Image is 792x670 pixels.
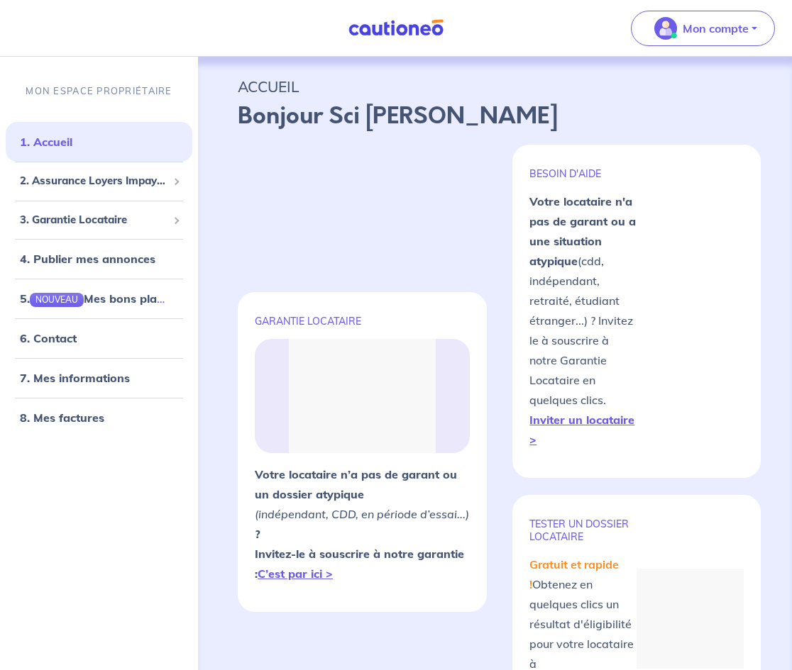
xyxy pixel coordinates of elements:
[529,194,636,268] strong: Votre locataire n'a pas de garant ou a une situation atypique
[258,566,333,581] a: C’est par ici >
[343,19,449,37] img: Cautioneo
[6,364,192,392] div: 7. Mes informations
[26,84,172,98] p: MON ESPACE PROPRIÉTAIRE
[20,371,130,385] a: 7. Mes informations
[6,245,192,273] div: 4. Publier mes annonces
[6,167,192,195] div: 2. Assurance Loyers Impayés
[529,518,637,543] p: TESTER un dossier locataire
[255,547,464,581] strong: Invitez-le à souscrire à notre garantie :
[529,167,637,180] p: BESOIN D'AIDE
[20,211,167,228] span: 3. Garantie Locataire
[20,331,77,345] a: 6. Contact
[20,252,155,266] a: 4. Publier mes annonces
[255,527,260,541] strong: ?
[20,135,72,149] a: 1. Accueil
[6,128,192,156] div: 1. Accueil
[631,11,775,46] button: illu_account_valid_menu.svgMon compte
[529,557,619,591] em: Gratuit et rapide !
[20,411,104,425] a: 8. Mes factures
[20,173,167,189] span: 2. Assurance Loyers Impayés
[529,191,637,450] p: (cdd, indépendant, retraité, étudiant étranger...) ? Invitez le à souscrire à notre Garantie Loca...
[255,315,470,328] p: GARANTIE LOCATAIRE
[20,291,170,306] a: 5.NOUVEAUMes bons plans
[238,99,752,133] p: Bonjour Sci [PERSON_NAME]
[238,74,752,99] p: ACCUEIL
[654,17,677,40] img: illu_account_valid_menu.svg
[529,413,634,447] a: Inviter un locataire >
[683,20,749,37] p: Mon compte
[255,467,457,501] strong: Votre locataire n’a pas de garant ou un dossier atypique
[6,206,192,233] div: 3. Garantie Locataire
[6,403,192,432] div: 8. Mes factures
[6,324,192,352] div: 6. Contact
[6,284,192,313] div: 5.NOUVEAUMes bons plans
[255,507,469,521] em: (indépendant, CDD, en période d’essai...)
